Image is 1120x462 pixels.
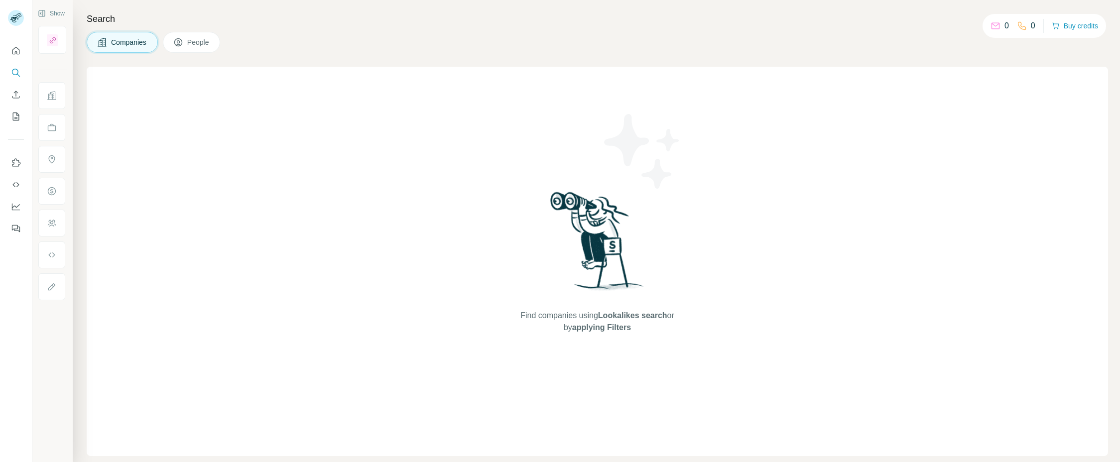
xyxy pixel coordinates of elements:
span: Companies [111,37,147,47]
button: Search [8,64,24,82]
span: Lookalikes search [598,311,667,320]
button: Dashboard [8,198,24,216]
img: Surfe Illustration - Woman searching with binoculars [546,189,649,300]
button: Use Surfe on LinkedIn [8,154,24,172]
h4: Search [87,12,1108,26]
p: 0 [1004,20,1009,32]
span: Find companies using or by [517,310,677,334]
span: People [187,37,210,47]
p: 0 [1031,20,1035,32]
button: Buy credits [1052,19,1098,33]
button: Quick start [8,42,24,60]
button: Show [31,6,72,21]
img: Surfe Illustration - Stars [598,107,687,196]
span: applying Filters [572,323,631,332]
button: My lists [8,108,24,125]
button: Feedback [8,220,24,237]
button: Use Surfe API [8,176,24,194]
button: Enrich CSV [8,86,24,104]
